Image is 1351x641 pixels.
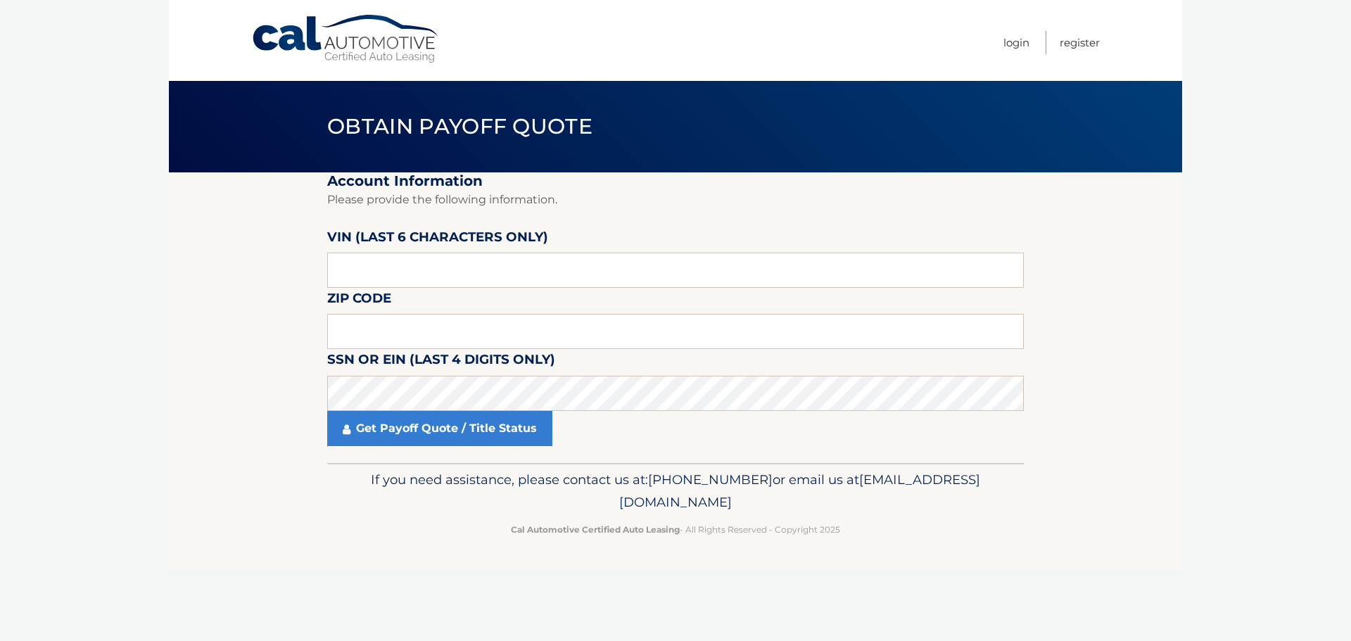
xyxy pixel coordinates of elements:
a: Cal Automotive [251,14,441,64]
label: SSN or EIN (last 4 digits only) [327,349,555,375]
strong: Cal Automotive Certified Auto Leasing [511,524,680,535]
p: - All Rights Reserved - Copyright 2025 [336,522,1015,537]
span: Obtain Payoff Quote [327,113,592,139]
label: VIN (last 6 characters only) [327,227,548,253]
a: Get Payoff Quote / Title Status [327,411,552,446]
p: If you need assistance, please contact us at: or email us at [336,469,1015,514]
a: Login [1003,31,1029,54]
a: Register [1060,31,1100,54]
span: [PHONE_NUMBER] [648,471,773,488]
label: Zip Code [327,288,391,314]
p: Please provide the following information. [327,190,1024,210]
h2: Account Information [327,172,1024,190]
